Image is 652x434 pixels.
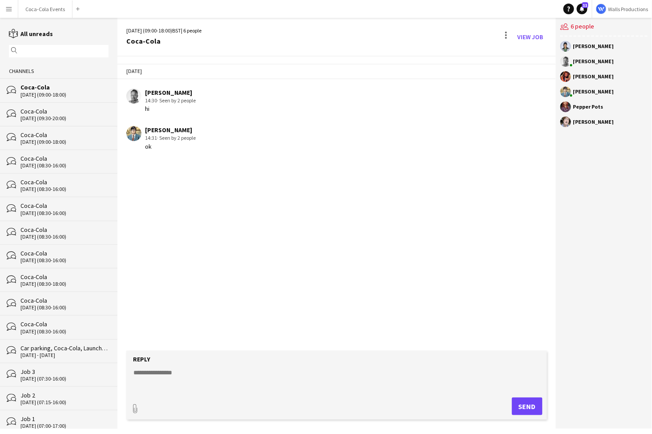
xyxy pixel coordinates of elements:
[20,115,109,122] div: [DATE] (09:30-20:00)
[145,134,196,142] div: 14:31
[560,18,648,37] div: 6 people
[20,273,109,281] div: Coca-Cola
[20,83,109,91] div: Coca-Cola
[20,281,109,287] div: [DATE] (08:30-18:00)
[9,30,53,38] a: All unreads
[20,320,109,328] div: Coca-Cola
[20,249,109,257] div: Coca-Cola
[20,139,109,145] div: [DATE] (09:00-18:00)
[573,59,614,64] div: [PERSON_NAME]
[20,234,109,240] div: [DATE] (08:30-16:00)
[157,97,196,104] span: · Seen by 2 people
[20,131,109,139] div: Coca-Cola
[133,355,150,363] label: Reply
[577,4,588,14] a: 11
[573,119,614,125] div: [PERSON_NAME]
[20,376,109,382] div: [DATE] (07:30-16:00)
[20,178,109,186] div: Coca-Cola
[20,186,109,192] div: [DATE] (08:30-16:00)
[20,107,109,115] div: Coca-Cola
[20,344,109,352] div: Car parking, Coca-Cola, Launch event
[20,423,109,429] div: [DATE] (07:00-17:00)
[145,97,196,105] div: 14:30
[20,352,109,358] div: [DATE] - [DATE]
[20,391,109,399] div: Job 2
[20,296,109,304] div: Coca-Cola
[573,89,614,94] div: [PERSON_NAME]
[126,27,201,35] div: [DATE] (09:00-18:00) | 6 people
[20,304,109,311] div: [DATE] (08:30-16:00)
[20,368,109,376] div: Job 3
[145,105,196,113] div: hi
[514,30,547,44] a: View Job
[20,329,109,335] div: [DATE] (08:30-16:00)
[145,142,196,150] div: ok
[608,6,648,12] span: Walls Productions
[126,37,201,45] div: Coca-Cola
[117,64,556,79] div: [DATE]
[573,44,614,49] div: [PERSON_NAME]
[20,210,109,216] div: [DATE] (08:30-16:00)
[145,126,196,134] div: [PERSON_NAME]
[20,226,109,234] div: Coca-Cola
[145,89,196,97] div: [PERSON_NAME]
[20,399,109,406] div: [DATE] (07:15-16:00)
[20,162,109,169] div: [DATE] (08:30-16:00)
[20,92,109,98] div: [DATE] (09:00-18:00)
[18,0,72,18] button: Coca-Cola Events
[596,4,607,14] img: Logo
[20,415,109,423] div: Job 1
[157,134,196,141] span: · Seen by 2 people
[20,257,109,264] div: [DATE] (08:30-16:00)
[20,202,109,210] div: Coca-Cola
[582,2,588,8] span: 11
[20,154,109,162] div: Coca-Cola
[512,397,543,415] button: Send
[573,104,604,110] div: Pepper Pots
[172,27,181,34] span: BST
[573,74,614,79] div: [PERSON_NAME]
